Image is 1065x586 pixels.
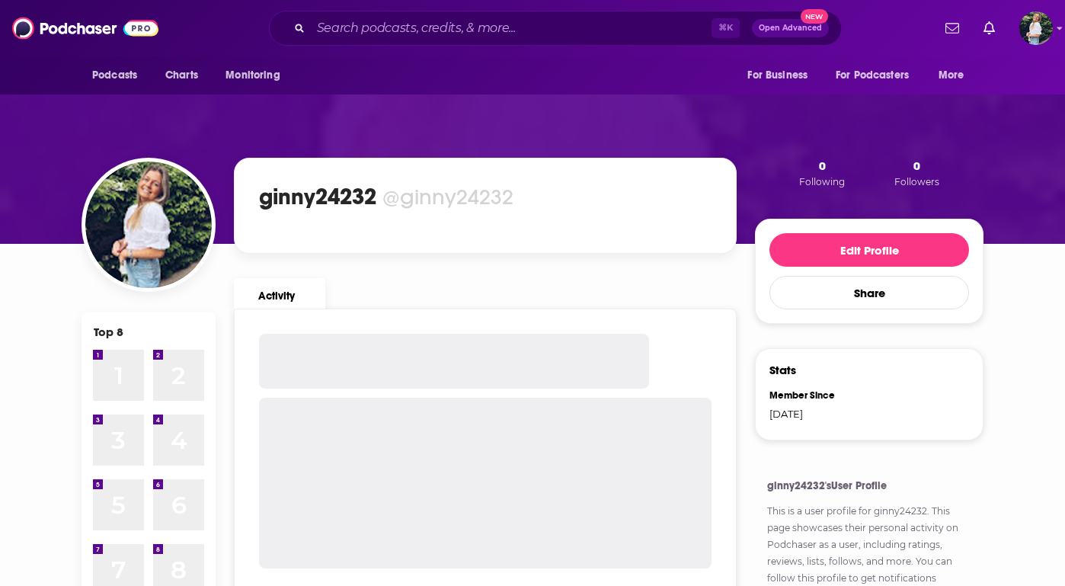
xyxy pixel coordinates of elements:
input: Search podcasts, credits, & more... [311,16,712,40]
img: ginny24232 [85,162,212,288]
span: Following [799,176,845,187]
span: For Podcasters [836,65,909,86]
span: 0 [913,159,920,173]
img: User Profile [1019,11,1053,45]
button: open menu [928,61,983,90]
span: Monitoring [225,65,280,86]
button: open menu [826,61,931,90]
div: @ginny24232 [382,184,513,210]
span: Logged in as ginny24232 [1019,11,1053,45]
h1: ginny24232 [259,183,376,210]
span: ⌘ K [712,18,740,38]
a: Show notifications dropdown [939,15,965,41]
span: Open Advanced [759,24,822,32]
a: ginny24232 [874,505,927,517]
div: [DATE] [769,408,859,420]
button: 0Following [795,158,849,188]
div: Search podcasts, credits, & more... [269,11,842,46]
button: Edit Profile [769,233,969,267]
button: Share [769,276,969,309]
span: Followers [894,176,939,187]
span: Podcasts [92,65,137,86]
div: Top 8 [94,325,123,339]
h4: ginny24232's User Profile [767,479,971,492]
div: Member Since [769,389,859,402]
button: Show profile menu [1019,11,1053,45]
span: More [939,65,964,86]
span: Charts [165,65,198,86]
h3: Stats [769,363,796,377]
a: Activity [234,278,325,309]
button: open menu [737,61,827,90]
a: Show notifications dropdown [977,15,1001,41]
span: 0 [819,159,826,173]
span: For Business [747,65,808,86]
img: Podchaser - Follow, Share and Rate Podcasts [12,14,158,43]
button: Open AdvancedNew [752,19,829,37]
span: New [801,9,828,24]
button: 0Followers [890,158,944,188]
button: open menu [82,61,157,90]
a: Charts [155,61,207,90]
button: open menu [215,61,299,90]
